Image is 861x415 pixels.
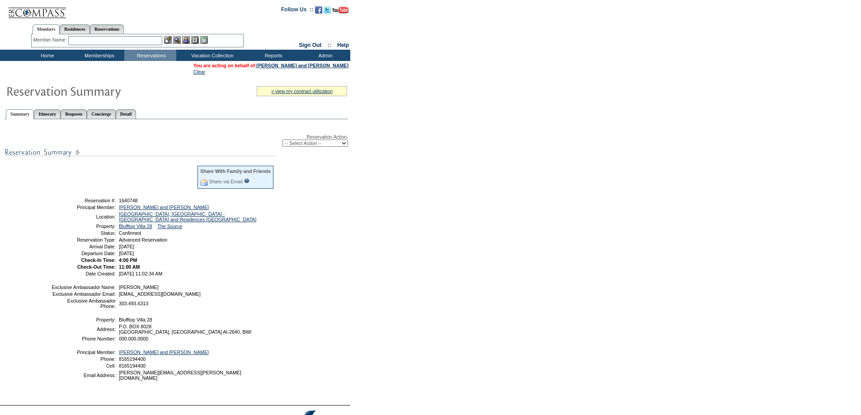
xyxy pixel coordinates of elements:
td: Email Address: [51,370,116,381]
td: Cell: [51,363,116,368]
img: Impersonate [182,36,190,44]
td: Home [20,50,72,61]
td: Arrival Date: [51,244,116,249]
td: Phone: [51,356,116,362]
a: [GEOGRAPHIC_DATA], [GEOGRAPHIC_DATA] - [GEOGRAPHIC_DATA] and Residences [GEOGRAPHIC_DATA] [119,211,256,222]
a: Detail [116,109,136,119]
img: subTtlResSummary.gif [5,147,276,158]
td: Exclusive Ambassador Name: [51,284,116,290]
span: P.O. BOX 8028 [GEOGRAPHIC_DATA], [GEOGRAPHIC_DATA] AI-2640, BWI [119,324,252,335]
td: Follow Us :: [281,5,313,16]
a: Share via Email [209,179,243,184]
a: Help [337,42,349,48]
td: Property: [51,224,116,229]
a: Subscribe to our YouTube Channel [332,9,348,14]
span: 11:00 AM [119,264,140,270]
img: View [173,36,181,44]
span: You are acting on behalf of: [193,63,348,68]
a: Summary [6,109,34,119]
img: Reservations [191,36,199,44]
td: Reservation Type: [51,237,116,242]
span: Blufftop Villa 28 [119,317,152,322]
span: 8165194400 [119,363,146,368]
img: b_edit.gif [164,36,172,44]
a: Become our fan on Facebook [315,9,322,14]
strong: Check-Out Time: [77,264,116,270]
a: Sign Out [299,42,321,48]
span: [PERSON_NAME][EMAIL_ADDRESS][PERSON_NAME][DOMAIN_NAME] [119,370,241,381]
td: Exclusive Ambassador Phone: [51,298,116,309]
span: 303.493.6313 [119,301,148,306]
span: Advanced Reservation [119,237,167,242]
td: Memberships [72,50,124,61]
input: What is this? [244,178,249,183]
span: [DATE] [119,244,134,249]
span: :: [328,42,331,48]
a: Concierge [87,109,115,119]
td: Property: [51,317,116,322]
td: Location: [51,211,116,222]
td: Principal Member: [51,350,116,355]
img: Follow us on Twitter [324,6,331,14]
a: Itinerary [34,109,61,119]
div: Member Name: [33,36,68,44]
div: Reservation Action: [5,134,348,147]
a: Reservations [90,24,124,34]
a: Members [33,24,60,34]
a: Blufftop Villa 28 [119,224,152,229]
span: 4:00 PM [119,257,137,263]
img: Subscribe to our YouTube Channel [332,7,348,14]
a: Clear [193,69,205,75]
span: Confirmed [119,230,141,236]
td: Principal Member: [51,205,116,210]
a: Residences [60,24,90,34]
td: Reservation #: [51,198,116,203]
span: 8165194400 [119,356,146,362]
a: [PERSON_NAME] and [PERSON_NAME] [119,205,209,210]
img: Reservaton Summary [6,82,187,100]
img: Become our fan on Facebook [315,6,322,14]
td: Phone Number: [51,336,116,341]
span: [DATE] [119,251,134,256]
td: Status: [51,230,116,236]
a: [PERSON_NAME] and [PERSON_NAME] [256,63,348,68]
span: 000.000.0000 [119,336,148,341]
strong: Check-In Time: [81,257,116,263]
a: Follow us on Twitter [324,9,331,14]
a: [PERSON_NAME] and [PERSON_NAME] [119,350,209,355]
a: The Source [157,224,182,229]
span: 1640748 [119,198,138,203]
td: Admin [298,50,350,61]
td: Reports [246,50,298,61]
img: b_calculator.gif [200,36,208,44]
a: Requests [61,109,87,119]
div: Share With Family and Friends [200,168,271,174]
span: [DATE] 11:02:34 AM [119,271,162,276]
td: Date Created: [51,271,116,276]
td: Vacation Collection [176,50,246,61]
td: Departure Date: [51,251,116,256]
td: Reservations [124,50,176,61]
td: Exclusive Ambassador Email: [51,291,116,297]
span: [EMAIL_ADDRESS][DOMAIN_NAME] [119,291,201,297]
span: [PERSON_NAME] [119,284,159,290]
td: Address: [51,324,116,335]
a: » view my contract utilization [271,89,333,94]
